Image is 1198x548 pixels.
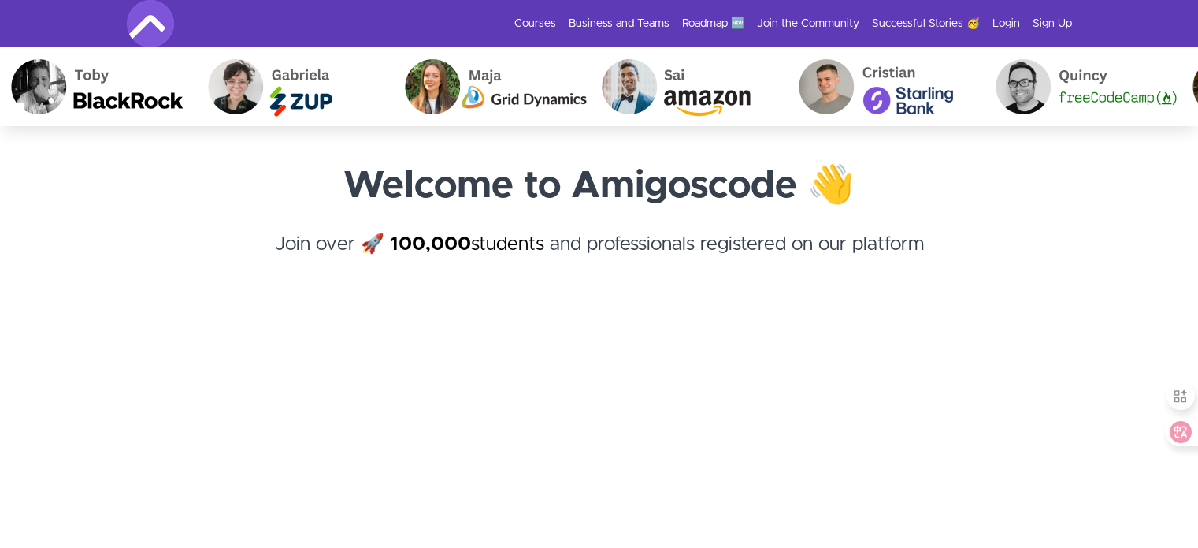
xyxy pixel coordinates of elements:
a: Roadmap 🆕 [682,16,744,32]
img: Maja [394,47,591,126]
h4: Join over 🚀 and professionals registered on our platform [127,230,1072,287]
a: Successful Stories 🥳 [872,16,980,32]
a: Login [992,16,1020,32]
strong: Welcome to Amigoscode 👋 [343,167,855,205]
strong: 100,000 [390,235,471,254]
img: Gabriela [197,47,394,126]
img: Quincy [985,47,1181,126]
img: Cristian [788,47,985,126]
a: Join the Community [757,16,859,32]
a: Sign Up [1033,16,1072,32]
a: Business and Teams [569,16,669,32]
a: Courses [514,16,556,32]
img: Sai [591,47,788,126]
a: 100,000students [390,235,544,254]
